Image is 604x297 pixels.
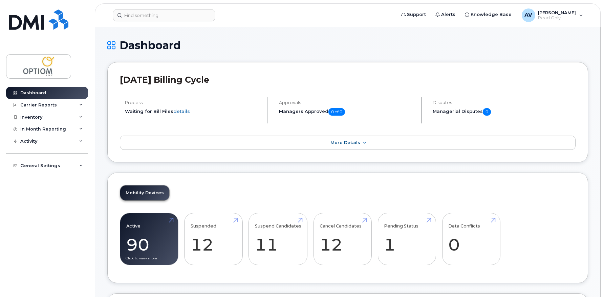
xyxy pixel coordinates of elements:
h4: Disputes [433,100,576,105]
span: 0 [483,108,491,116]
a: Cancel Candidates 12 [320,217,365,261]
h1: Dashboard [107,39,588,51]
a: Mobility Devices [120,185,169,200]
a: Active 90 [126,217,172,261]
li: Waiting for Bill Files [125,108,262,115]
h4: Approvals [279,100,416,105]
h5: Managers Approved [279,108,416,116]
h2: [DATE] Billing Cycle [120,75,576,85]
h5: Managerial Disputes [433,108,576,116]
a: Data Conflicts 0 [448,217,494,261]
a: Suspend Candidates 11 [255,217,301,261]
span: 0 of 0 [328,108,345,116]
a: Suspended 12 [191,217,236,261]
span: More Details [330,140,360,145]
h4: Process [125,100,262,105]
a: details [173,108,190,114]
a: Pending Status 1 [384,217,430,261]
